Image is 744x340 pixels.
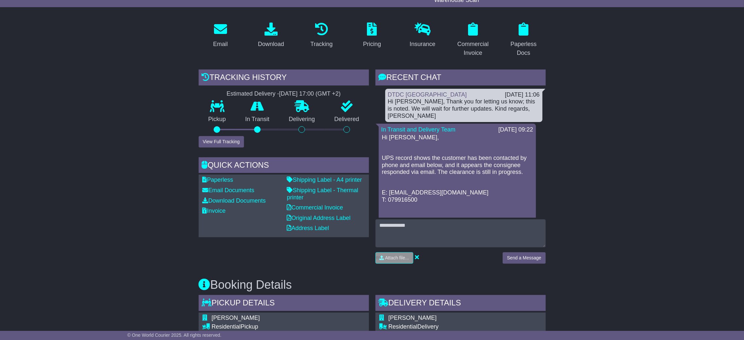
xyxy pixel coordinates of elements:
[363,40,381,49] div: Pricing
[310,40,332,49] div: Tracking
[382,155,533,176] p: UPS record shows the customer has been contacted by phone and email below, and it appears the con...
[455,40,491,57] div: Commercial Invoice
[199,116,236,123] p: Pickup
[375,70,546,87] div: RECENT CHAT
[212,323,337,331] div: Pickup
[381,126,456,133] a: In Transit and Delivery Team
[212,323,241,330] span: Residential
[287,204,343,211] a: Commercial Invoice
[388,91,467,98] a: DTDC [GEOGRAPHIC_DATA]
[388,323,488,331] div: Delivery
[199,136,244,147] button: View Full Tracking
[199,70,369,87] div: Tracking history
[505,91,540,99] div: [DATE] 11:06
[203,197,266,204] a: Download Documents
[451,20,495,60] a: Commercial Invoice
[203,208,226,214] a: Invoice
[388,98,540,119] div: Hi [PERSON_NAME], Thank you for letting us know; this is noted. We will wait for further updates....
[375,295,546,313] div: Delivery Details
[209,20,232,51] a: Email
[306,20,337,51] a: Tracking
[127,332,221,338] span: © One World Courier 2025. All rights reserved.
[287,215,351,221] a: Original Address Label
[388,315,437,321] span: [PERSON_NAME]
[203,177,233,183] a: Paperless
[506,40,541,57] div: Paperless Docs
[199,295,369,313] div: Pickup Details
[382,217,533,231] p: Please advise the consignee to keep in touch with local UPS ZA regarding her shipment. Thank you.
[213,40,228,49] div: Email
[287,225,329,231] a: Address Label
[199,157,369,175] div: Quick Actions
[498,126,533,133] div: [DATE] 09:22
[199,278,546,291] h3: Booking Details
[502,20,546,60] a: Paperless Docs
[287,187,358,201] a: Shipping Label - Thermal printer
[279,90,341,98] div: [DATE] 17:00 (GMT +2)
[382,189,533,203] p: E: [EMAIL_ADDRESS][DOMAIN_NAME] T: 079916500
[235,116,279,123] p: In Transit
[388,323,418,330] span: Residential
[199,90,369,98] div: Estimated Delivery -
[258,40,284,49] div: Download
[382,134,533,141] p: Hi [PERSON_NAME],
[503,252,545,264] button: Send a Message
[359,20,385,51] a: Pricing
[287,177,362,183] a: Shipping Label - A4 printer
[279,116,325,123] p: Delivering
[405,20,440,51] a: Insurance
[212,315,260,321] span: [PERSON_NAME]
[410,40,435,49] div: Insurance
[203,187,254,193] a: Email Documents
[254,20,288,51] a: Download
[325,116,369,123] p: Delivered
